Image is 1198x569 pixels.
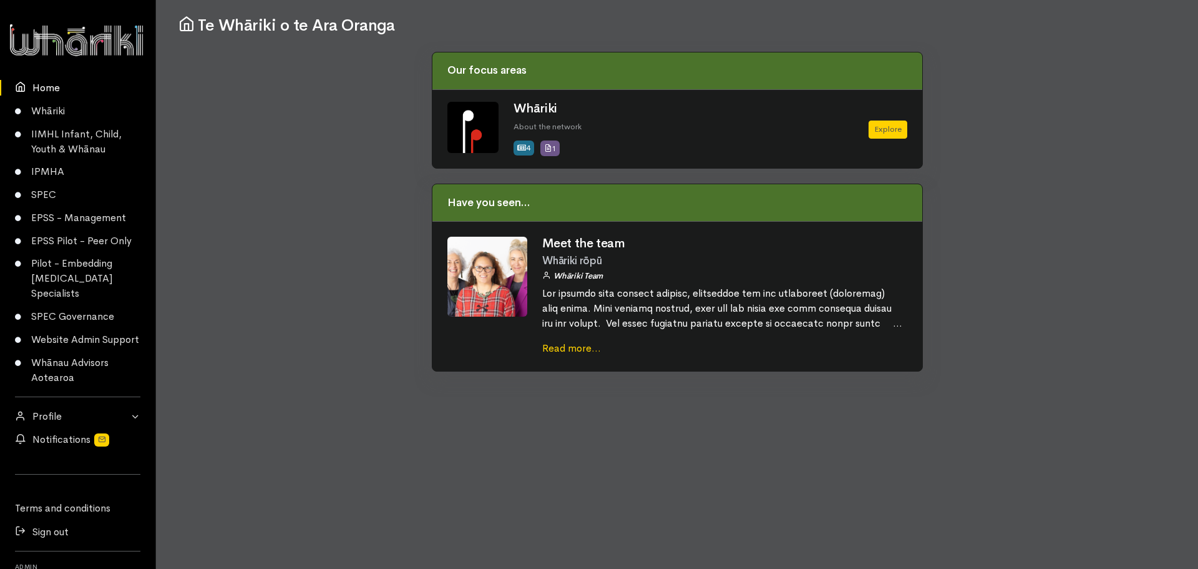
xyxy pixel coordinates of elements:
h1: Te Whāriki o te Ara Oranga [178,15,1176,35]
div: Have you seen... [432,184,922,222]
a: Explore [869,121,907,139]
img: Whariki%20Icon_Icon_Tile.png [447,102,499,153]
div: Our focus areas [432,52,922,90]
a: Whāriki [514,101,557,116]
a: Read more... [542,342,601,355]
